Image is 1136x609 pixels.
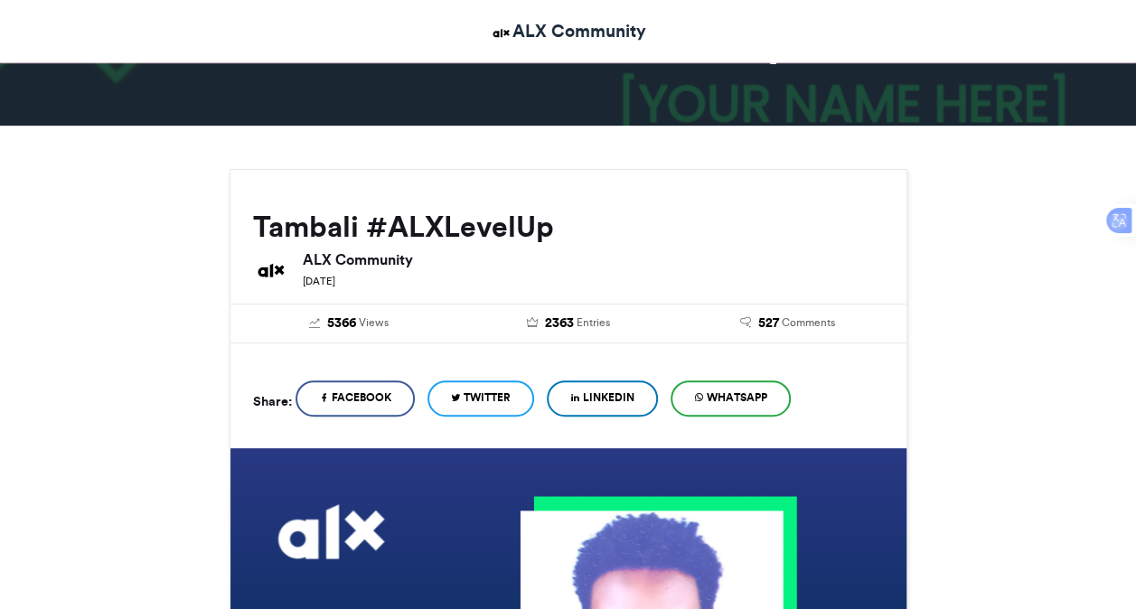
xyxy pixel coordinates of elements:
[359,314,389,331] span: Views
[296,380,415,417] a: Facebook
[490,18,646,44] a: ALX Community
[332,389,391,406] span: Facebook
[490,22,512,44] img: ALX Community
[758,314,779,333] span: 527
[427,380,534,417] a: Twitter
[671,380,791,417] a: WhatsApp
[576,314,609,331] span: Entries
[327,314,356,333] span: 5366
[303,275,335,287] small: [DATE]
[707,389,767,406] span: WhatsApp
[253,252,289,288] img: ALX Community
[303,252,884,267] h6: ALX Community
[583,389,634,406] span: LinkedIn
[544,314,573,333] span: 2363
[253,211,884,243] h2: Tambali #ALXLevelUp
[253,389,292,413] h5: Share:
[253,314,446,333] a: 5366 Views
[67,19,1070,62] h1: Tambali #ALXLevelUp
[464,389,511,406] span: Twitter
[782,314,835,331] span: Comments
[547,380,658,417] a: LinkedIn
[691,314,884,333] a: 527 Comments
[472,314,664,333] a: 2363 Entries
